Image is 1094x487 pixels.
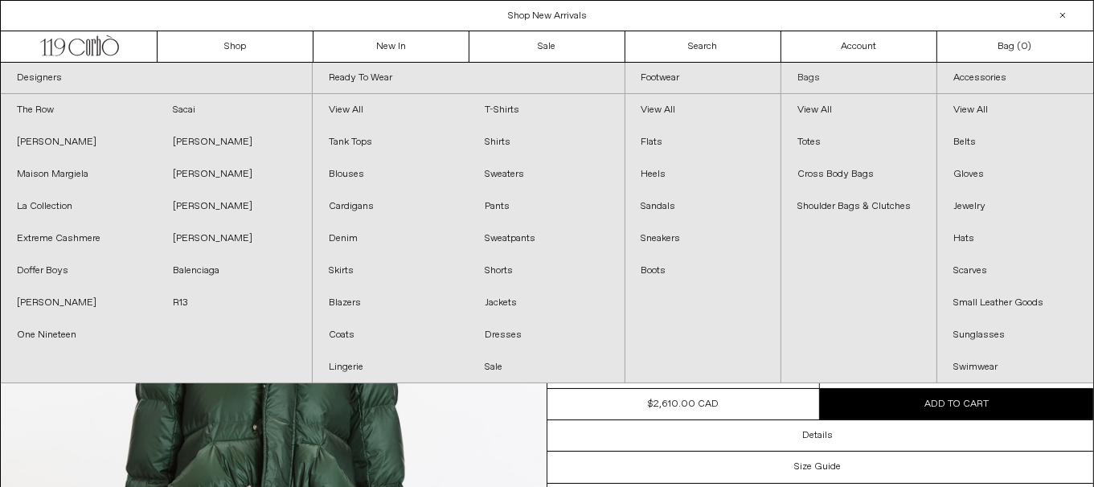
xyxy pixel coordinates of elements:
[157,126,313,158] a: [PERSON_NAME]
[937,223,1093,255] a: Hats
[1021,40,1027,53] span: 0
[313,351,469,383] a: Lingerie
[937,158,1093,190] a: Gloves
[469,158,625,190] a: Sweaters
[820,389,1093,419] button: Add to cart
[937,126,1093,158] a: Belts
[469,255,625,287] a: Shorts
[313,158,469,190] a: Blouses
[1,319,157,351] a: One Nineteen
[1,190,157,223] a: La Collection
[1,126,157,158] a: [PERSON_NAME]
[781,190,936,223] a: Shoulder Bags & Clutches
[313,63,624,94] a: Ready To Wear
[625,158,781,190] a: Heels
[157,94,313,126] a: Sacai
[781,158,936,190] a: Cross Body Bags
[937,31,1093,62] a: Bag ()
[1,287,157,319] a: [PERSON_NAME]
[313,255,469,287] a: Skirts
[937,63,1093,94] a: Accessories
[781,126,936,158] a: Totes
[313,287,469,319] a: Blazers
[1,94,157,126] a: The Row
[157,255,313,287] a: Balenciaga
[469,94,625,126] a: T-Shirts
[1,255,157,287] a: Doffer Boys
[781,63,936,94] a: Bags
[937,94,1093,126] a: View All
[469,126,625,158] a: Shirts
[625,31,781,62] a: Search
[924,398,989,411] span: Add to cart
[937,190,1093,223] a: Jewelry
[1021,39,1031,54] span: )
[937,255,1093,287] a: Scarves
[313,190,469,223] a: Cardigans
[157,158,313,190] a: [PERSON_NAME]
[625,223,781,255] a: Sneakers
[937,351,1093,383] a: Swimwear
[648,397,719,411] div: $2,610.00 CAD
[313,223,469,255] a: Denim
[469,31,625,62] a: Sale
[625,94,781,126] a: View All
[313,94,469,126] a: View All
[469,190,625,223] a: Pants
[313,31,469,62] a: New In
[157,190,313,223] a: [PERSON_NAME]
[1,158,157,190] a: Maison Margiela
[794,461,841,473] h3: Size Guide
[781,94,936,126] a: View All
[1,223,157,255] a: Extreme Cashmere
[625,190,781,223] a: Sandals
[802,430,833,441] h3: Details
[1,63,312,94] a: Designers
[781,31,937,62] a: Account
[625,255,781,287] a: Boots
[508,10,587,23] a: Shop New Arrivals
[625,63,781,94] a: Footwear
[469,223,625,255] a: Sweatpants
[157,223,313,255] a: [PERSON_NAME]
[625,126,781,158] a: Flats
[313,126,469,158] a: Tank Tops
[937,287,1093,319] a: Small Leather Goods
[157,287,313,319] a: R13
[469,319,625,351] a: Dresses
[469,351,625,383] a: Sale
[313,319,469,351] a: Coats
[937,319,1093,351] a: Sunglasses
[158,31,313,62] a: Shop
[469,287,625,319] a: Jackets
